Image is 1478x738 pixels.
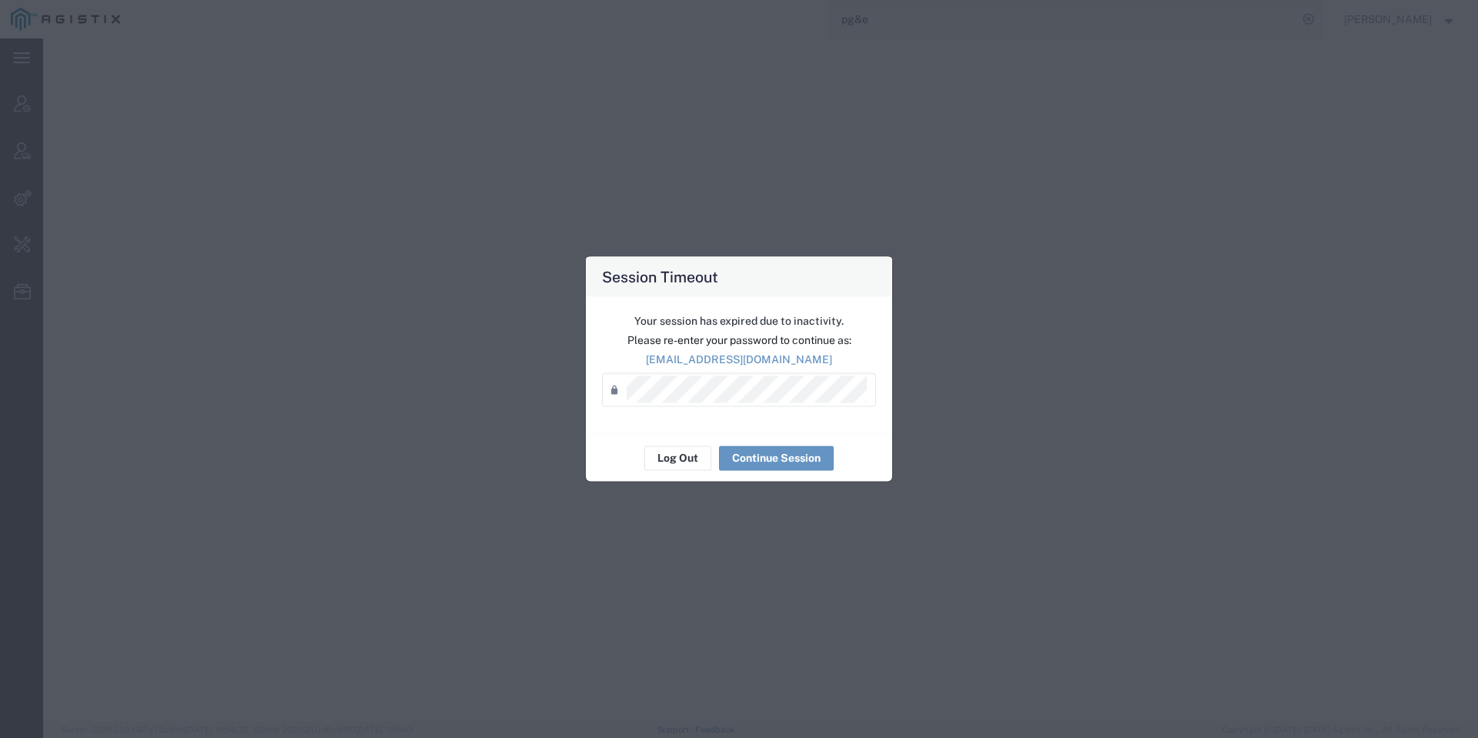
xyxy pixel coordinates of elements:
[602,332,876,348] p: Please re-enter your password to continue as:
[602,312,876,329] p: Your session has expired due to inactivity.
[602,265,718,287] h4: Session Timeout
[644,446,711,470] button: Log Out
[719,446,834,470] button: Continue Session
[602,351,876,367] p: [EMAIL_ADDRESS][DOMAIN_NAME]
